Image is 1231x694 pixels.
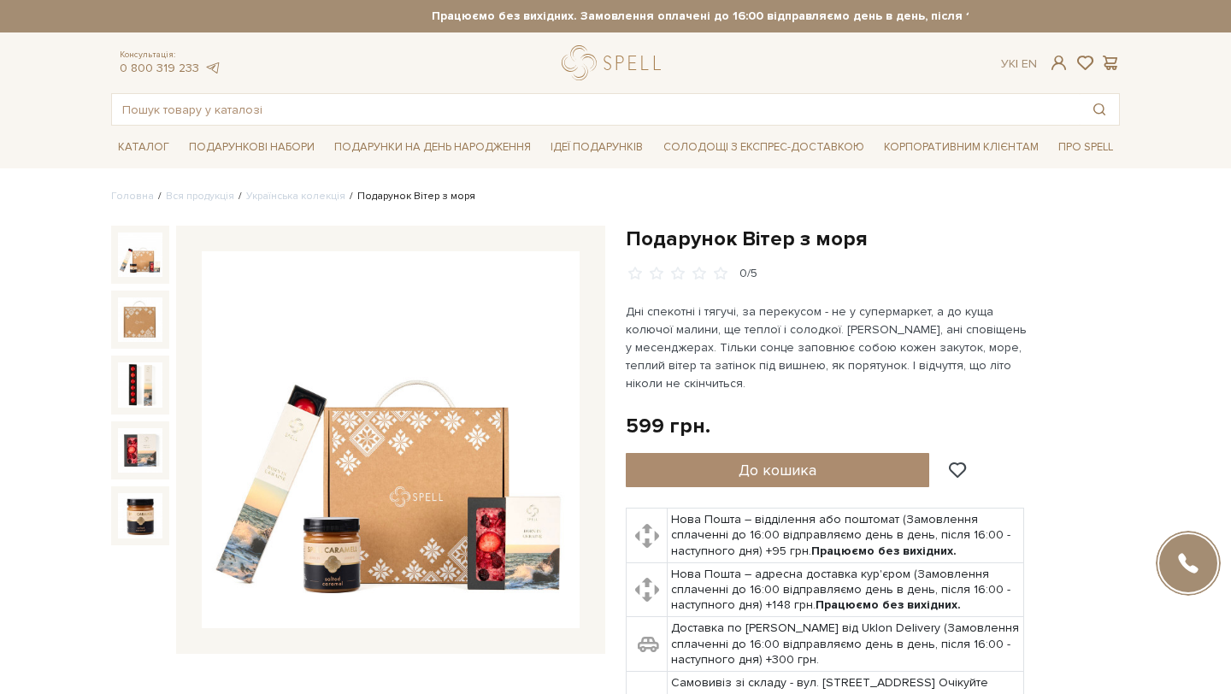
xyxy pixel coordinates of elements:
[668,562,1024,617] td: Нова Пошта – адресна доставка кур'єром (Замовлення сплаченні до 16:00 відправляємо день в день, п...
[246,190,345,203] a: Українська колекція
[1022,56,1037,71] a: En
[120,50,221,61] span: Консультація:
[120,61,199,75] a: 0 800 319 233
[112,94,1080,125] input: Пошук товару у каталозі
[1051,134,1120,161] span: Про Spell
[739,461,816,479] span: До кошика
[202,251,580,629] img: Подарунок Вітер з моря
[544,134,650,161] span: Ідеї подарунків
[118,297,162,342] img: Подарунок Вітер з моря
[1016,56,1018,71] span: |
[562,45,669,80] a: logo
[668,617,1024,672] td: Доставка по [PERSON_NAME] від Uklon Delivery (Замовлення сплаченні до 16:00 відправляємо день в д...
[203,61,221,75] a: telegram
[327,134,538,161] span: Подарунки на День народження
[739,266,757,282] div: 0/5
[1080,94,1119,125] button: Пошук товару у каталозі
[111,134,176,161] span: Каталог
[118,362,162,407] img: Подарунок Вітер з моря
[657,132,871,162] a: Солодощі з експрес-доставкою
[816,597,961,612] b: Працюємо без вихідних.
[626,226,1120,252] h1: Подарунок Вітер з моря
[118,493,162,538] img: Подарунок Вітер з моря
[345,189,475,204] li: Подарунок Вітер з моря
[877,132,1045,162] a: Корпоративним клієнтам
[626,453,929,487] button: До кошика
[111,190,154,203] a: Головна
[118,428,162,473] img: Подарунок Вітер з моря
[182,134,321,161] span: Подарункові набори
[668,509,1024,563] td: Нова Пошта – відділення або поштомат (Замовлення сплаченні до 16:00 відправляємо день в день, піс...
[1001,56,1037,72] div: Ук
[118,232,162,277] img: Подарунок Вітер з моря
[811,544,957,558] b: Працюємо без вихідних.
[166,190,234,203] a: Вся продукція
[626,303,1027,392] p: Дні спекотні і тягучі, за перекусом - не у супермаркет, а до куща колючої малини, ще теплої і сол...
[626,413,710,439] div: 599 грн.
